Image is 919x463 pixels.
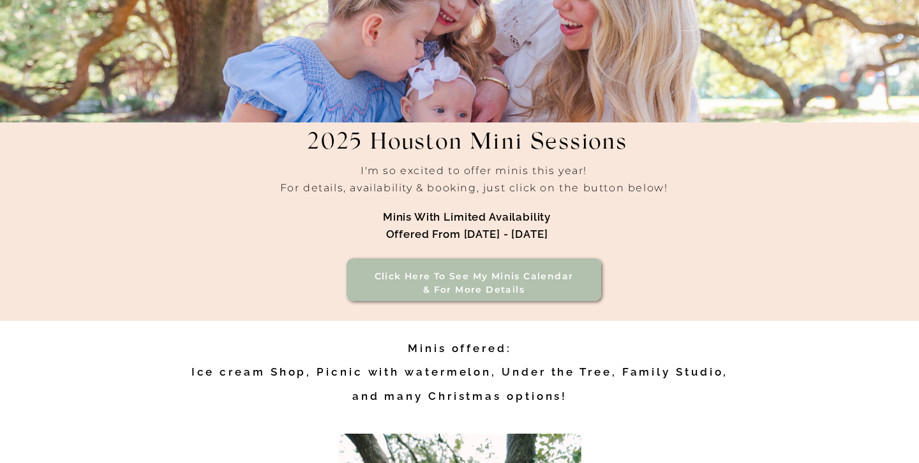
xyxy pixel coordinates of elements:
h3: Click here to see my minis calendar & for more details [365,270,583,297]
h2: I'm so excited to offer minis this year! For details, availability & booking, just click on the b... [162,162,786,221]
h1: Minis with limited availability offered from [DATE] - [DATE] [289,209,645,244]
h1: 2025 Houston Mini Sessions [271,130,664,172]
a: Click here to see my minis calendar& for more details [365,270,583,297]
h2: Minis offered: Ice cream Shop, Picnic with watermelon, Under the Tree, Family Studio, and many Ch... [178,337,742,415]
